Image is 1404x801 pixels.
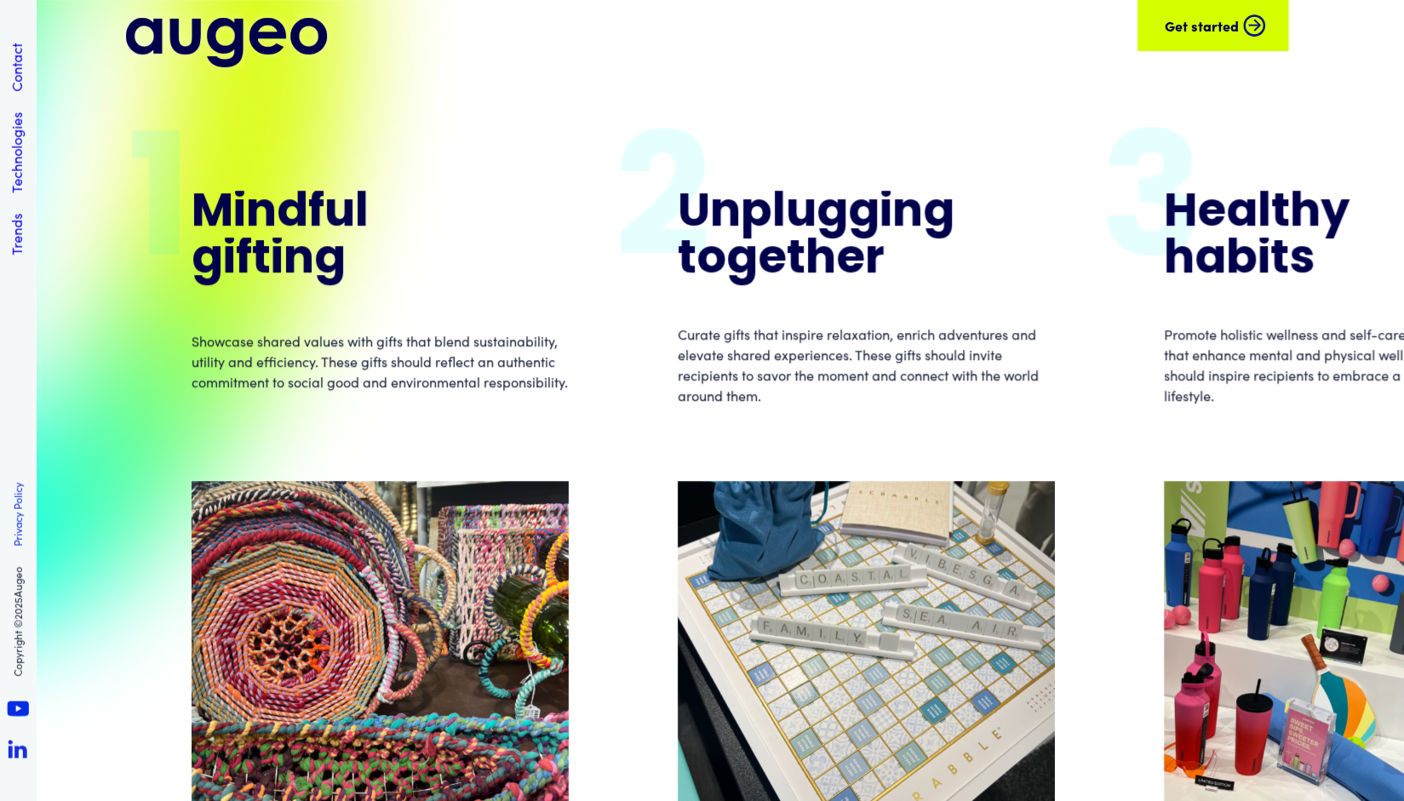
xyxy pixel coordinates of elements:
[865,237,885,284] div: r
[192,330,569,398] p: Showcase shared values with gifts that blend sustainability, utility and efficiency. These gifts ...
[892,191,923,237] div: n
[1164,237,1195,284] div: h
[11,482,25,546] a: Privacy Policy
[1258,191,1271,237] div: l
[116,8,337,77] img: Augeo logo
[710,191,741,237] div: n
[128,160,192,264] p: 1
[355,191,369,237] div: l
[192,191,233,237] div: M
[308,191,324,237] div: f
[1226,237,1258,284] div: b
[11,566,25,676] p: Copyright © Augeo
[1226,191,1258,237] div: a
[324,191,355,237] div: u
[7,213,26,255] a: Trends
[848,191,880,237] div: g
[614,160,711,264] p: 2
[1100,160,1203,264] p: 3
[233,191,246,237] div: i
[314,237,346,284] div: g
[271,237,284,284] div: i
[678,323,1055,405] p: Curate gifts that inspire relaxation, enrich adventures and elevate shared experiences. These gif...
[1258,237,1270,284] div: i
[880,191,892,237] div: i
[7,112,26,192] a: Technologies
[236,237,252,284] div: f
[277,191,308,237] div: d
[252,237,271,284] div: t
[678,191,710,237] div: U
[923,191,954,237] div: g
[758,237,787,284] div: e
[817,191,848,237] div: g
[805,237,836,284] div: h
[246,191,277,237] div: n
[678,237,696,284] div: t
[772,191,786,237] div: l
[1270,237,1289,284] div: t
[836,237,865,284] div: e
[1197,191,1226,237] div: e
[1271,191,1290,237] div: t
[1195,237,1226,284] div: a
[7,43,26,91] a: Contact
[786,191,817,237] div: u
[1289,237,1315,284] div: s
[726,237,758,284] div: g
[696,237,726,284] div: o
[284,237,314,284] div: n
[787,237,805,284] div: t
[1164,191,1197,237] div: H
[1321,191,1350,237] div: y
[1290,191,1321,237] div: h
[192,237,223,284] div: g
[223,237,236,284] div: i
[741,191,772,237] div: p
[10,597,25,619] span: 2025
